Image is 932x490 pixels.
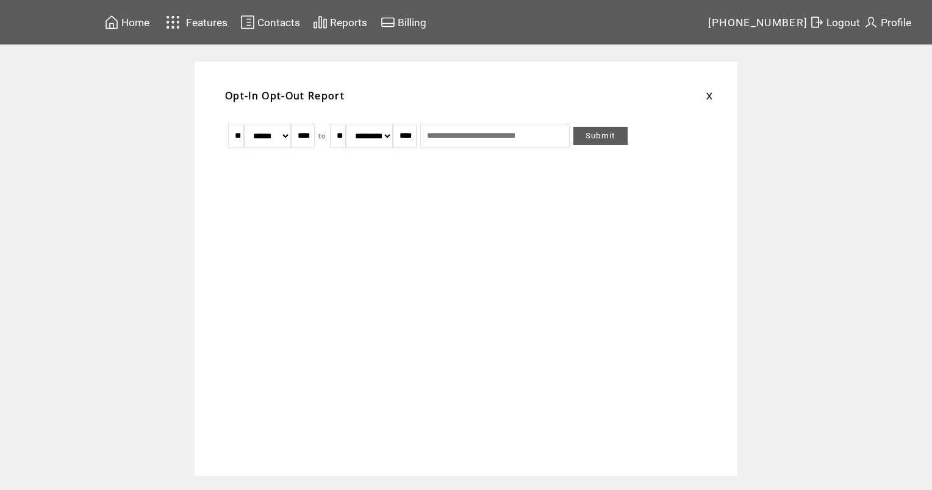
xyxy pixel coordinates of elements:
span: Contacts [257,16,300,29]
a: Contacts [238,13,302,32]
a: Logout [808,13,862,32]
img: home.svg [104,15,119,30]
img: features.svg [162,12,184,32]
a: Features [160,10,229,34]
span: Profile [881,16,911,29]
span: Opt-In Opt-Out Report [225,89,345,102]
span: Billing [398,16,426,29]
a: Profile [862,13,913,32]
a: Reports [311,13,369,32]
span: Reports [330,16,367,29]
span: Logout [826,16,860,29]
span: Features [186,16,228,29]
img: chart.svg [313,15,328,30]
img: contacts.svg [240,15,255,30]
a: Submit [573,127,628,145]
a: Home [102,13,151,32]
img: exit.svg [809,15,824,30]
span: Home [121,16,149,29]
img: profile.svg [864,15,878,30]
a: Billing [379,13,428,32]
span: to [318,132,326,140]
span: [PHONE_NUMBER] [708,16,808,29]
img: creidtcard.svg [381,15,395,30]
